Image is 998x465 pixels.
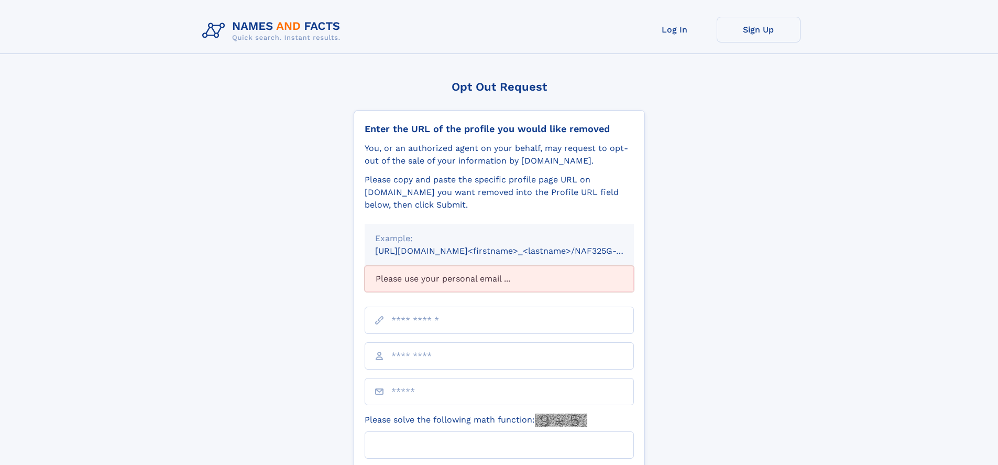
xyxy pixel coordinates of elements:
div: You, or an authorized agent on your behalf, may request to opt-out of the sale of your informatio... [365,142,634,167]
div: Enter the URL of the profile you would like removed [365,123,634,135]
div: Opt Out Request [354,80,645,93]
small: [URL][DOMAIN_NAME]<firstname>_<lastname>/NAF325G-xxxxxxxx [375,246,654,256]
a: Log In [633,17,717,42]
div: Please use your personal email ... [365,266,634,292]
a: Sign Up [717,17,800,42]
label: Please solve the following math function: [365,414,587,427]
div: Example: [375,232,623,245]
img: Logo Names and Facts [198,17,349,45]
div: Please copy and paste the specific profile page URL on [DOMAIN_NAME] you want removed into the Pr... [365,174,634,211]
